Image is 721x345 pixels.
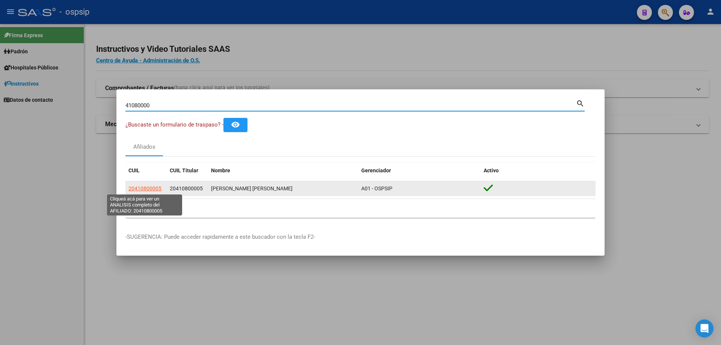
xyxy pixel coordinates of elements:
div: [PERSON_NAME] [PERSON_NAME] [211,184,355,193]
span: Gerenciador [361,167,391,173]
span: 20410800005 [170,185,203,191]
p: -SUGERENCIA: Puede acceder rapidamente a este buscador con la tecla F2- [125,233,596,241]
mat-icon: remove_red_eye [231,120,240,129]
mat-icon: search [576,98,585,107]
datatable-header-cell: Nombre [208,163,358,179]
span: 20410800005 [128,185,161,191]
span: CUIL [128,167,140,173]
div: 1 total [125,199,596,218]
datatable-header-cell: Activo [481,163,596,179]
span: CUIL Titular [170,167,198,173]
div: Afiliados [133,143,155,151]
datatable-header-cell: CUIL Titular [167,163,208,179]
div: Open Intercom Messenger [695,319,713,337]
span: Activo [484,167,499,173]
datatable-header-cell: Gerenciador [358,163,481,179]
span: ¿Buscaste un formulario de traspaso? - [125,121,223,128]
datatable-header-cell: CUIL [125,163,167,179]
span: Nombre [211,167,230,173]
span: A01 - OSPSIP [361,185,392,191]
